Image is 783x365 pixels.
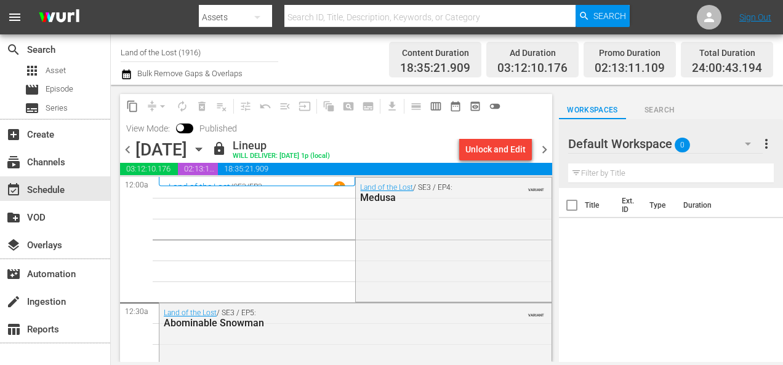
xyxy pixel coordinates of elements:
[485,96,505,116] span: 24 hours Lineup View is OFF
[6,322,21,337] span: Reports
[465,138,526,160] div: Unlock and Edit
[400,44,470,61] div: Content Duration
[497,61,568,76] span: 03:12:10.176
[6,210,21,225] span: VOD
[402,94,426,118] span: Day Calendar View
[193,124,243,133] span: Published
[120,124,176,133] span: View Mode:
[142,96,172,116] span: Remove Gaps & Overlaps
[25,101,39,116] span: Series
[6,238,21,253] span: Overlays
[164,317,484,329] div: Abominable Snowman
[568,127,763,161] div: Default Workspace
[400,61,470,76] span: 18:35:21.909
[315,94,339,118] span: Refresh All Search Blocks
[430,100,442,112] span: calendar_view_week_outlined
[559,104,626,117] span: Workspaces
[360,192,492,203] div: Medusa
[692,44,762,61] div: Total Duration
[497,44,568,61] div: Ad Duration
[233,152,330,160] div: WILL DELIVER: [DATE] 1p (local)
[739,12,771,22] a: Sign Out
[233,139,330,152] div: Lineup
[7,10,22,25] span: menu
[25,63,39,78] span: Asset
[595,44,665,61] div: Promo Duration
[120,142,135,157] span: chevron_left
[30,3,89,32] img: ans4CAIJ8jUAAAAAAAAAAAAAAAAAAAAAAAAgQb4GAAAAAAAAAAAAAAAAAAAAAAAAJMjXAAAAAAAAAAAAAAAAAAAAAAAAgAT5G...
[6,42,21,57] span: Search
[6,182,21,197] span: Schedule
[537,142,552,157] span: chevron_right
[465,96,485,116] span: View Backup
[6,267,21,281] span: Automation
[614,188,642,222] th: Ext. ID
[249,182,262,191] p: EP3
[585,188,614,222] th: Title
[675,132,690,158] span: 0
[759,129,774,159] button: more_vert
[6,155,21,170] span: Channels
[135,69,243,78] span: Bulk Remove Gaps & Overlaps
[46,83,73,95] span: Episode
[46,65,66,77] span: Asset
[642,188,676,222] th: Type
[360,183,492,203] div: / SE3 / EP4:
[230,182,233,191] p: /
[295,96,315,116] span: Update Metadata from Key Asset
[178,163,218,175] span: 02:13:11.109
[593,5,626,27] span: Search
[212,141,227,156] span: lock
[489,100,501,112] span: toggle_off
[176,124,185,132] span: Toggle to switch from Published to Draft view.
[135,139,187,160] div: [DATE]
[169,182,230,192] a: Land of the Lost
[759,136,774,151] span: more_vert
[192,96,212,116] span: Select an event to delete
[676,188,750,222] th: Duration
[231,94,255,118] span: Customize Events
[339,96,358,116] span: Create Search Block
[6,294,21,309] span: Ingestion
[459,138,532,160] button: Unlock and Edit
[576,5,630,27] button: Search
[25,82,39,97] span: Episode
[692,61,762,76] span: 24:00:43.194
[275,96,295,116] span: Fill episodes with ad slates
[126,100,139,112] span: content_copy
[164,308,484,329] div: / SE3 / EP5:
[595,61,665,76] span: 02:13:11.109
[626,104,693,117] span: Search
[469,100,481,112] span: preview_outlined
[449,100,462,112] span: date_range_outlined
[528,307,544,317] span: VARIANT
[528,182,544,192] span: VARIANT
[122,96,142,116] span: Copy Lineup
[255,96,275,116] span: Revert to Primary Episode
[360,183,413,192] a: Land of the Lost
[172,96,192,116] span: Loop Content
[6,127,21,142] span: Create
[212,96,231,116] span: Clear Lineup
[164,308,217,317] a: Land of the Lost
[337,182,342,191] p: 1
[120,163,178,175] span: 03:12:10.176
[46,102,68,114] span: Series
[218,163,552,175] span: 18:35:21.909
[233,182,249,191] p: SE3 /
